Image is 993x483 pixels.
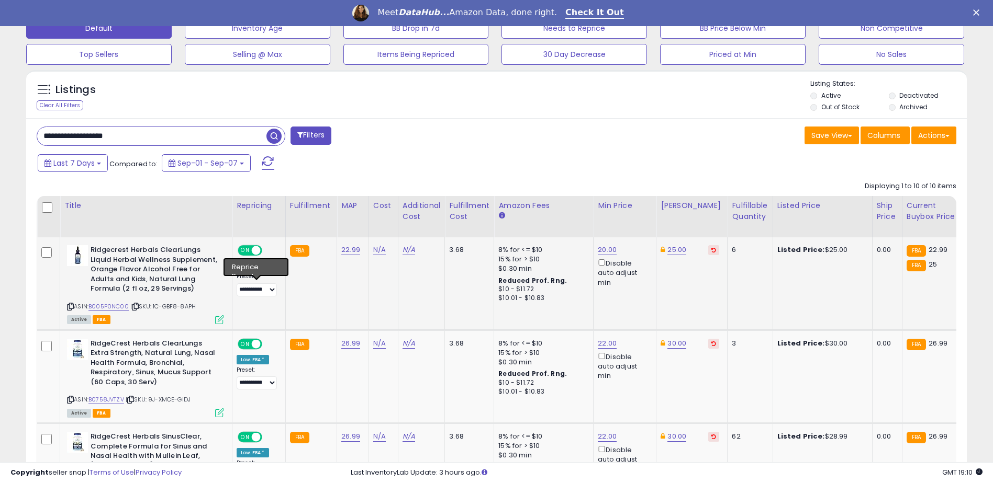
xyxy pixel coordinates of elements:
span: Columns [867,130,900,141]
a: 30.00 [667,431,686,442]
div: Min Price [598,200,652,211]
button: Selling @ Max [185,44,330,65]
strong: Copyright [10,467,49,477]
span: 25 [929,259,937,269]
div: Fulfillable Quantity [732,200,768,222]
div: Additional Cost [403,200,441,222]
div: Ship Price [877,200,898,222]
button: Default [26,18,172,39]
span: Compared to: [109,159,158,169]
img: 31JGiOcE9XL._SL40_.jpg [67,245,88,266]
h5: Listings [55,83,96,97]
button: Items Being Repriced [343,44,489,65]
div: $10.01 - $10.83 [498,294,585,303]
a: B0758JVTZV [88,395,124,404]
small: Amazon Fees. [498,211,505,221]
img: 41cISovTI4L._SL40_.jpg [67,432,88,453]
button: BB Price Below Min [660,18,806,39]
div: Cost [373,200,394,211]
div: MAP [341,200,364,211]
div: Listed Price [777,200,868,211]
button: Needs to Reprice [501,18,647,39]
button: Filters [291,126,331,145]
div: 3 [732,339,764,348]
div: 8% for <= $10 [498,245,585,255]
div: Close [973,9,984,16]
div: ASIN: [67,339,224,416]
button: Non Competitive [819,18,964,39]
p: Listing States: [810,79,967,89]
div: Preset: [237,366,277,390]
a: 30.00 [667,338,686,349]
button: Last 7 Days [38,154,108,172]
div: $0.30 min [498,451,585,460]
div: $0.30 min [498,264,585,273]
div: Fulfillment Cost [449,200,489,222]
div: $10.01 - $10.83 [498,387,585,396]
span: | SKU: 9J-XMCE-GIDJ [126,395,191,404]
a: 20.00 [598,245,617,255]
button: No Sales [819,44,964,65]
span: All listings currently available for purchase on Amazon [67,315,91,324]
span: 2025-09-15 19:10 GMT [942,467,983,477]
div: 8% for <= $10 [498,339,585,348]
span: 26.99 [929,431,947,441]
div: Preset: [237,273,277,296]
a: N/A [403,338,415,349]
div: $10 - $11.72 [498,378,585,387]
div: 15% for > $10 [498,348,585,358]
a: Check It Out [565,7,624,19]
div: Disable auto adjust min [598,351,648,381]
div: Title [64,200,228,211]
label: Deactivated [899,91,939,100]
div: 6 [732,245,764,255]
a: 26.99 [341,431,360,442]
div: 15% for > $10 [498,255,585,264]
a: 22.00 [598,431,617,442]
a: 25.00 [667,245,686,255]
a: N/A [403,245,415,255]
a: N/A [373,338,386,349]
label: Archived [899,102,928,111]
small: FBA [290,245,309,257]
div: 3.68 [449,245,486,255]
div: 0.00 [877,245,894,255]
span: OFF [261,433,277,442]
button: 30 Day Decrease [501,44,647,65]
button: Inventory Age [185,18,330,39]
small: FBA [290,339,309,350]
button: Top Sellers [26,44,172,65]
div: $28.99 [777,432,864,441]
div: Last InventoryLab Update: 3 hours ago. [351,468,983,478]
div: Clear All Filters [37,100,83,110]
span: Last 7 Days [53,158,95,168]
div: Amazon Fees [498,200,589,211]
small: FBA [290,432,309,443]
a: Terms of Use [90,467,134,477]
a: 26.99 [341,338,360,349]
div: 62 [732,432,764,441]
small: FBA [907,339,926,350]
small: FBA [907,245,926,257]
div: Repricing [237,200,281,211]
button: Save View [805,126,859,144]
button: Columns [861,126,910,144]
div: seller snap | | [10,468,182,478]
i: DataHub... [398,7,449,17]
span: | SKU: 1C-GBF8-8APH [130,302,196,310]
button: Actions [911,126,956,144]
div: 8% for <= $10 [498,432,585,441]
div: Disable auto adjust min [598,444,648,474]
div: 0.00 [877,432,894,441]
b: RidgeCrest Herbals ClearLungs Extra Strength, Natural Lung, Nasal Health Formula, Bronchial, Resp... [91,339,218,390]
div: ASIN: [67,245,224,323]
div: 15% for > $10 [498,441,585,451]
b: Reduced Prof. Rng. [498,369,567,378]
span: FBA [93,315,110,324]
span: ON [239,339,252,348]
div: $25.00 [777,245,864,255]
div: Displaying 1 to 10 of 10 items [865,181,956,191]
span: 22.99 [929,245,947,255]
a: N/A [373,245,386,255]
div: Disable auto adjust min [598,257,648,287]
